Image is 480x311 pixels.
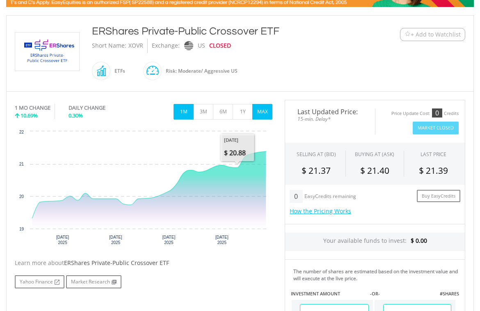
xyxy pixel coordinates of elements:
span: ERShares Private-Public Crossover ETF [64,259,169,267]
span: $ 21.39 [419,165,448,176]
a: Yahoo Finance [15,275,64,288]
div: 0 [432,108,442,117]
div: LAST PRICE [421,151,446,158]
a: How the Pricing Works [290,207,351,215]
span: Last Updated Price: [291,108,369,115]
div: ETFs [110,61,125,81]
div: The number of shares are estimated based on the investment value and will execute at the live price. [293,268,462,282]
div: ERShares Private-Public Crossover ETF [92,24,350,39]
div: US [198,39,205,53]
button: 1Y [233,104,253,120]
text: 19 [19,227,24,231]
button: 1M [174,104,194,120]
span: 0.30% [69,112,83,119]
button: MAX [252,104,272,120]
div: Risk: Moderate/ Aggressive US [162,61,238,81]
text: [DATE] 2025 [56,235,69,245]
a: Market Research [66,275,121,288]
div: EasyCredits remaining [304,194,356,200]
span: $ 21.37 [302,165,331,176]
div: 0 [290,190,302,203]
text: [DATE] 2025 [162,235,176,245]
div: Short Name: [92,39,126,53]
span: $ 21.40 [360,165,389,176]
button: Market Closed [413,122,459,134]
span: + Add to Watchlist [411,30,461,39]
img: EQU.US.XOVR.png [16,32,78,71]
div: SELLING AT (BID) [297,151,336,158]
div: Learn more about [15,259,272,267]
div: CLOSED [209,39,231,53]
label: #SHARES [440,290,459,297]
button: 3M [193,104,213,120]
span: 15-min. Delay* [291,115,369,123]
button: 6M [213,104,233,120]
button: Watchlist + Add to Watchlist [400,28,465,41]
a: Buy EasyCredits [417,190,460,203]
span: $ 0.00 [411,237,427,244]
text: 22 [19,130,24,134]
svg: Interactive chart [15,127,272,251]
div: 1 MO CHANGE [15,104,50,112]
div: Chart. Highcharts interactive chart. [15,127,272,251]
label: INVESTMENT AMOUNT [291,290,340,297]
label: -OR- [370,290,380,297]
text: [DATE] 2025 [109,235,122,245]
div: Exchange: [152,39,180,53]
div: XOVR [128,39,143,53]
span: 10.69% [21,112,38,119]
div: Price Update Cost: [391,111,430,117]
div: Credits [444,111,459,117]
text: 21 [19,162,24,166]
span: BUYING AT (ASK) [355,151,394,158]
img: Watchlist [405,31,411,37]
img: nasdaq.png [184,41,193,51]
div: Your available funds to invest: [285,233,465,251]
text: 20 [19,194,24,199]
div: DAILY CHANGE [69,104,133,112]
text: [DATE] 2025 [215,235,229,245]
